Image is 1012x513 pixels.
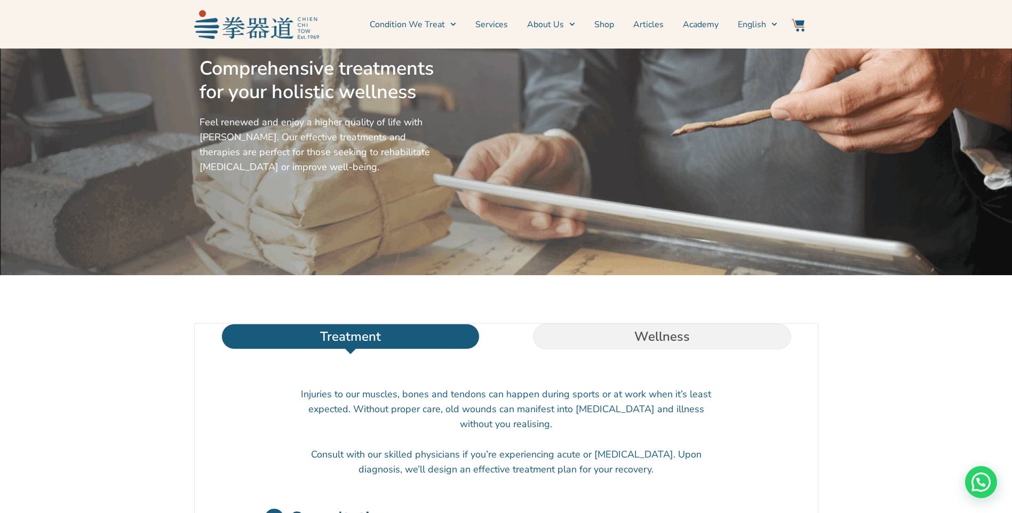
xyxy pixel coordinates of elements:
p: Consult with our skilled physicians if you’re experiencing acute or [MEDICAL_DATA]. Upon diagnosi... [301,447,712,477]
img: Website Icon-03 [792,19,804,31]
a: Shop [594,11,614,38]
a: Condition We Treat [370,11,456,38]
a: Services [475,11,508,38]
span: English [738,18,766,31]
h2: Comprehensive treatments for your holistic wellness [200,57,439,104]
nav: Menu [324,11,778,38]
a: About Us [527,11,575,38]
a: Articles [633,11,664,38]
p: Feel renewed and enjoy a higher quality of life with [PERSON_NAME]. Our effective treatments and ... [200,115,439,174]
p: Injuries to our muscles, bones and tendons can happen during sports or at work when it’s least ex... [301,387,712,431]
a: English [738,11,777,38]
a: Academy [683,11,719,38]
